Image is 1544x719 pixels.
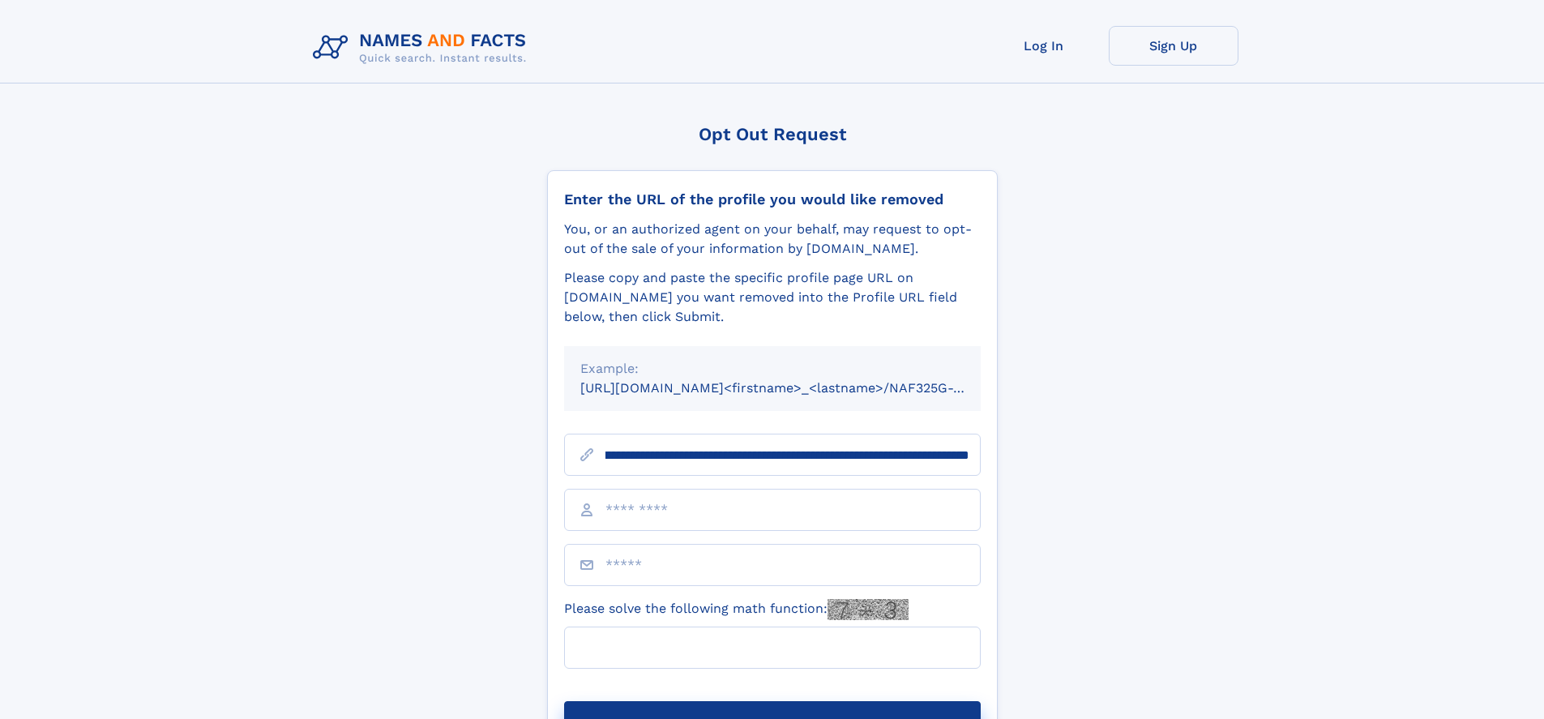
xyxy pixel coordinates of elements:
[979,26,1109,66] a: Log In
[564,220,981,259] div: You, or an authorized agent on your behalf, may request to opt-out of the sale of your informatio...
[564,599,909,620] label: Please solve the following math function:
[564,268,981,327] div: Please copy and paste the specific profile page URL on [DOMAIN_NAME] you want removed into the Pr...
[547,124,998,144] div: Opt Out Request
[1109,26,1238,66] a: Sign Up
[306,26,540,70] img: Logo Names and Facts
[580,359,964,379] div: Example:
[564,190,981,208] div: Enter the URL of the profile you would like removed
[580,380,1012,396] small: [URL][DOMAIN_NAME]<firstname>_<lastname>/NAF325G-xxxxxxxx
